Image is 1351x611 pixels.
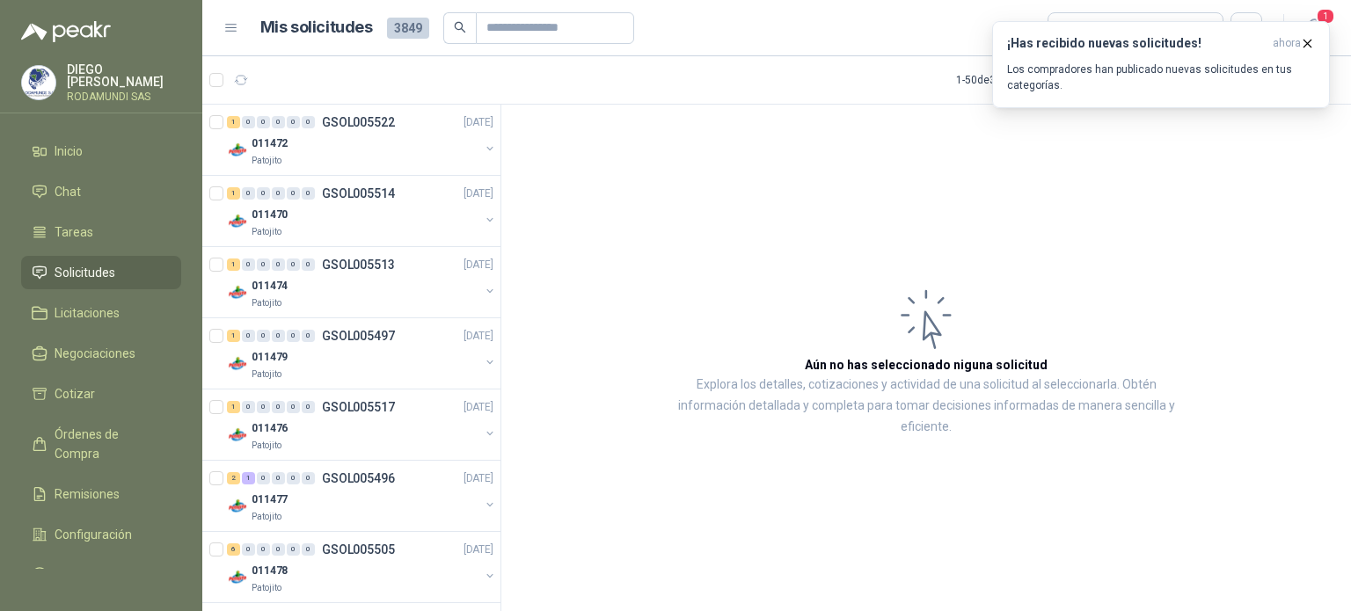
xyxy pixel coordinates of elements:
[252,154,281,168] p: Patojito
[464,114,493,131] p: [DATE]
[227,496,248,517] img: Company Logo
[21,256,181,289] a: Solicitudes
[55,425,164,463] span: Órdenes de Compra
[454,21,466,33] span: search
[21,21,111,42] img: Logo peakr
[21,477,181,511] a: Remisiones
[227,183,497,239] a: 1 0 0 0 0 0 GSOL005514[DATE] Company Logo011470Patojito
[67,63,181,88] p: DIEGO [PERSON_NAME]
[242,330,255,342] div: 0
[302,187,315,200] div: 0
[322,116,395,128] p: GSOL005522
[252,439,281,453] p: Patojito
[464,328,493,345] p: [DATE]
[55,182,81,201] span: Chat
[227,116,240,128] div: 1
[21,296,181,330] a: Licitaciones
[242,472,255,484] div: 1
[805,355,1048,375] h3: Aún no has seleccionado niguna solicitud
[227,140,248,161] img: Company Logo
[242,258,255,271] div: 0
[21,418,181,470] a: Órdenes de Compra
[55,263,115,282] span: Solicitudes
[257,543,270,556] div: 0
[1316,8,1335,25] span: 1
[227,187,240,200] div: 1
[287,330,300,342] div: 0
[322,330,395,342] p: GSOL005497
[322,401,395,413] p: GSOL005517
[242,401,255,413] div: 0
[464,185,493,202] p: [DATE]
[992,21,1330,108] button: ¡Has recibido nuevas solicitudes!ahora Los compradores han publicado nuevas solicitudes en tus ca...
[227,325,497,382] a: 1 0 0 0 0 0 GSOL005497[DATE] Company Logo011479Patojito
[464,470,493,487] p: [DATE]
[67,91,181,102] p: RODAMUNDI SAS
[252,278,288,295] p: 011474
[252,510,281,524] p: Patojito
[272,258,285,271] div: 0
[1007,36,1266,51] h3: ¡Has recibido nuevas solicitudes!
[287,543,300,556] div: 0
[257,258,270,271] div: 0
[956,66,1070,94] div: 1 - 50 de 3093
[252,296,281,310] p: Patojito
[322,472,395,484] p: GSOL005496
[257,472,270,484] div: 0
[1059,18,1096,38] div: Todas
[55,344,135,363] span: Negociaciones
[287,258,300,271] div: 0
[242,187,255,200] div: 0
[387,18,429,39] span: 3849
[272,543,285,556] div: 0
[252,491,288,508] p: 011477
[272,330,285,342] div: 0
[322,258,395,271] p: GSOL005513
[227,330,240,342] div: 1
[272,472,285,484] div: 0
[227,396,497,453] a: 1 0 0 0 0 0 GSOL005517[DATE] Company Logo011476Patojito
[227,258,240,271] div: 1
[464,399,493,416] p: [DATE]
[21,135,181,168] a: Inicio
[257,187,270,200] div: 0
[227,567,248,588] img: Company Logo
[252,225,281,239] p: Patojito
[287,472,300,484] div: 0
[55,303,120,323] span: Licitaciones
[227,282,248,303] img: Company Logo
[272,116,285,128] div: 0
[55,142,83,161] span: Inicio
[252,420,288,437] p: 011476
[252,349,288,366] p: 011479
[227,425,248,446] img: Company Logo
[257,116,270,128] div: 0
[227,254,497,310] a: 1 0 0 0 0 0 GSOL005513[DATE] Company Logo011474Patojito
[252,581,281,595] p: Patojito
[302,258,315,271] div: 0
[272,401,285,413] div: 0
[242,543,255,556] div: 0
[1007,62,1315,93] p: Los compradores han publicado nuevas solicitudes en tus categorías.
[21,377,181,411] a: Cotizar
[227,211,248,232] img: Company Logo
[287,187,300,200] div: 0
[287,401,300,413] div: 0
[227,353,248,375] img: Company Logo
[302,401,315,413] div: 0
[55,565,155,585] span: Manuales y ayuda
[287,116,300,128] div: 0
[227,543,240,556] div: 6
[55,222,93,242] span: Tareas
[22,66,55,99] img: Company Logo
[260,15,373,40] h1: Mis solicitudes
[21,175,181,208] a: Chat
[252,207,288,223] p: 011470
[1298,12,1330,44] button: 1
[677,375,1175,438] p: Explora los detalles, cotizaciones y actividad de una solicitud al seleccionarla. Obtén informaci...
[21,558,181,592] a: Manuales y ayuda
[252,563,288,579] p: 011478
[322,543,395,556] p: GSOL005505
[464,542,493,558] p: [DATE]
[302,330,315,342] div: 0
